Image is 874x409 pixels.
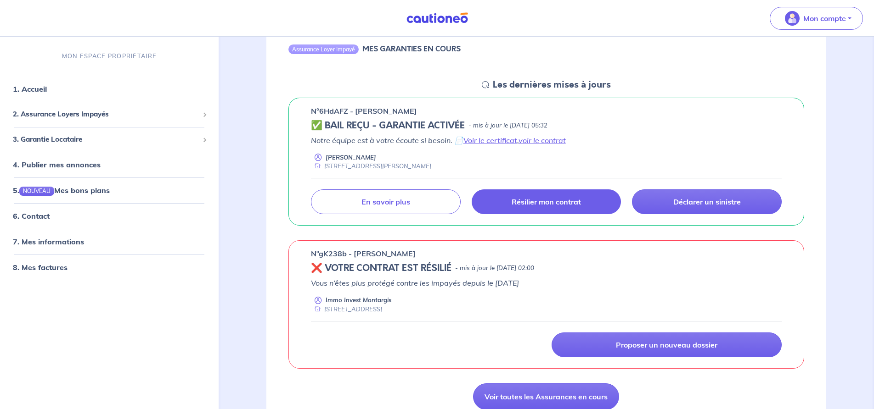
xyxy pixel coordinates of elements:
[512,197,581,206] p: Résilier mon contrat
[362,44,461,53] h6: MES GARANTIES EN COURS
[13,134,199,145] span: 3. Garantie Locataire
[463,136,517,145] a: Voir le certificat
[311,162,431,171] div: [STREET_ADDRESS][PERSON_NAME]
[311,189,461,214] a: En savoir plus
[803,13,846,24] p: Mon compte
[770,7,863,30] button: illu_account_valid_menu.svgMon compte
[519,136,566,145] a: voir le contrat
[326,296,391,304] p: Immo Invest Montargis
[361,197,410,206] p: En savoir plus
[311,263,782,274] div: state: REVOKED, Context: NEW,MAYBE-CERTIFICATE,ALONE,LESSOR-DOCUMENTS
[311,305,382,314] div: [STREET_ADDRESS]
[13,109,199,120] span: 2. Assurance Loyers Impayés
[468,121,547,130] p: - mis à jour le [DATE] 05:32
[4,207,215,226] div: 6. Contact
[311,248,416,259] p: n°gK238b - [PERSON_NAME]
[4,131,215,149] div: 3. Garantie Locataire
[493,79,611,90] h5: Les dernières mises à jours
[311,263,451,274] h5: ❌ VOTRE CONTRAT EST RÉSILIÉ
[403,12,472,24] img: Cautioneo
[326,153,376,162] p: [PERSON_NAME]
[4,259,215,277] div: 8. Mes factures
[13,186,110,195] a: 5.NOUVEAUMes bons plans
[4,181,215,199] div: 5.NOUVEAUMes bons plans
[13,238,84,247] a: 7. Mes informations
[4,155,215,174] div: 4. Publier mes annonces
[552,332,782,357] a: Proposer un nouveau dossier
[4,233,215,251] div: 7. Mes informations
[785,11,800,26] img: illu_account_valid_menu.svg
[4,80,215,98] div: 1. Accueil
[13,212,50,221] a: 6. Contact
[311,277,782,288] p: Vous n’êtes plus protégé contre les impayés depuis le [DATE]
[616,340,717,349] p: Proposer un nouveau dossier
[311,120,782,131] div: state: CONTRACT-VALIDATED, Context: NEW,MAYBE-CERTIFICATE,ALONE,LESSOR-DOCUMENTS
[311,105,417,116] p: n°6HdAFZ - [PERSON_NAME]
[288,44,359,54] div: Assurance Loyer Impayé
[13,263,68,272] a: 8. Mes factures
[62,52,157,61] p: MON ESPACE PROPRIÉTAIRE
[673,197,741,206] p: Déclarer un sinistre
[455,264,534,273] p: - mis à jour le [DATE] 02:00
[311,135,782,146] p: Notre équipe est à votre écoute si besoin. 📄 ,
[632,189,782,214] a: Déclarer un sinistre
[472,189,621,214] a: Résilier mon contrat
[311,120,465,131] h5: ✅ BAIL REÇU - GARANTIE ACTIVÉE
[13,84,47,94] a: 1. Accueil
[13,160,101,169] a: 4. Publier mes annonces
[4,105,215,123] div: 2. Assurance Loyers Impayés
